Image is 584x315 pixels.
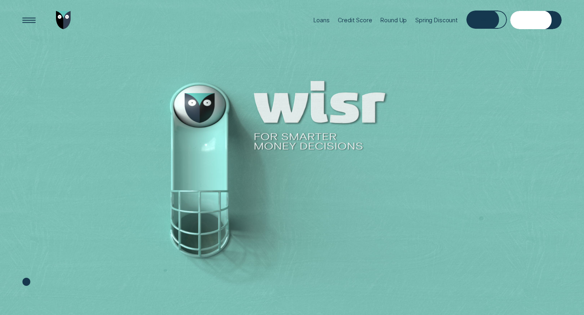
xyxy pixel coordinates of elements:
div: Spring Discount [415,17,458,23]
a: Get Estimate [510,11,562,29]
div: Round Up [380,17,407,23]
div: Loans [313,17,329,23]
img: Wisr [56,11,71,29]
button: Log in [466,11,507,29]
button: Open Menu [20,11,38,29]
div: Credit Score [338,17,372,23]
